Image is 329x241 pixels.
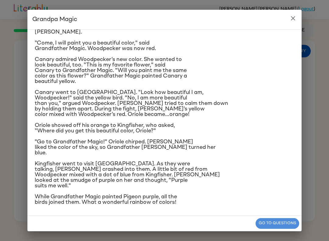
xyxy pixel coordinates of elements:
[35,57,187,84] span: Canary admired Woodpecker’s new color. She wanted to look beautiful, too. "This is my favorite fl...
[287,12,299,24] button: close
[35,139,216,156] span: "Go to Grandfather Magic!" Oriole chirped. [PERSON_NAME] liked the color of the sky, so Grandfath...
[35,194,177,205] span: While Grandfather Magic painted Pigeon purple, all the birds joined them. What a wonderful rainbo...
[27,10,302,29] h2: Grandpa Magic
[35,40,156,51] span: "Come, I will paint you a beautiful color," said Grandfather Magic. Woodpecker was now red.
[35,161,220,189] span: Kingfisher went to visit [GEOGRAPHIC_DATA]. As they were talking, [PERSON_NAME] crashed into them...
[256,218,299,229] button: Go to questions
[35,123,175,134] span: Oriole showed off his orange to Kingfisher, who asked, "Where did you get this beautiful color, O...
[35,90,228,117] span: Canary went to [GEOGRAPHIC_DATA]. "Look how beautiful I am, Woodpecker!" said the yellow bird. "N...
